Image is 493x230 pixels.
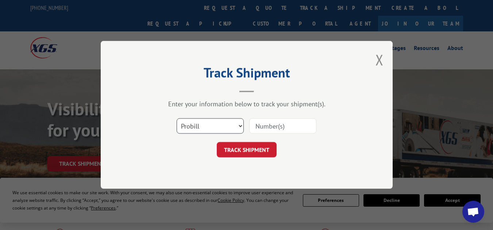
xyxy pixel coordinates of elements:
button: Close modal [375,50,384,69]
input: Number(s) [249,119,316,134]
button: TRACK SHIPMENT [217,142,277,158]
div: Open chat [462,201,484,223]
div: Enter your information below to track your shipment(s). [137,100,356,108]
h2: Track Shipment [137,68,356,81]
